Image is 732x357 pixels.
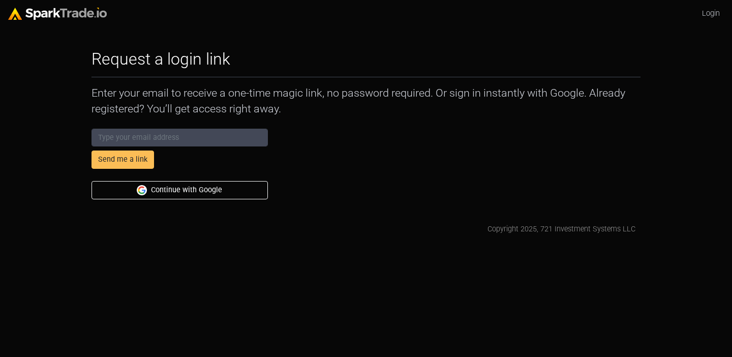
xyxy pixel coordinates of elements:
[137,185,147,195] img: Google
[698,4,724,23] a: Login
[91,181,268,199] button: Continue with Google
[91,151,154,169] button: Send me a link
[91,85,640,116] p: Enter your email to receive a one-time magic link, no password required. Or sign in instantly wit...
[487,224,635,235] div: Copyright 2025, 721 Investment Systems LLC
[8,8,107,20] img: sparktrade.png
[91,129,268,147] input: Type your email address
[91,49,230,69] h2: Request a login link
